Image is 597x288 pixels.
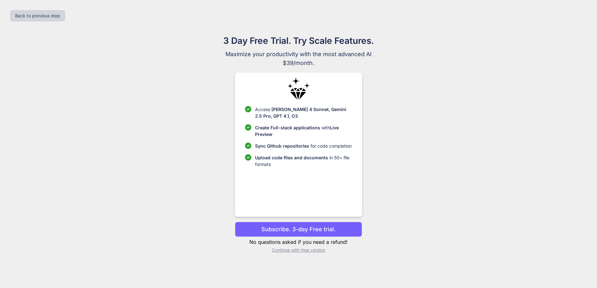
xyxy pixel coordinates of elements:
[255,155,328,160] span: Upload code files and documents
[235,222,362,237] button: Subscribe. 3-day Free trial.
[193,34,404,47] h1: 3 Day Free Trial. Try Scale Features.
[245,106,251,112] img: checklist
[261,225,336,233] p: Subscribe. 3-day Free trial.
[255,154,352,168] p: in 50+ file formats
[255,125,321,130] span: Create Full-stack applications
[255,124,352,138] p: with
[245,154,251,161] img: checklist
[235,247,362,253] p: Continue with free version
[255,107,346,119] span: [PERSON_NAME] 4 Sonnet, Gemini 2.5 Pro, GPT 4.1, O3
[245,124,251,131] img: checklist
[245,143,251,149] img: checklist
[193,50,404,59] span: Maximize your productivity with the most advanced AI
[10,10,65,21] button: Back to previous step
[235,238,362,246] p: No questions asked if you need a refund!
[255,143,352,149] p: for code completion
[255,106,352,119] p: Access
[193,59,404,68] span: $39/month.
[255,143,309,149] span: Sync Github repositories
